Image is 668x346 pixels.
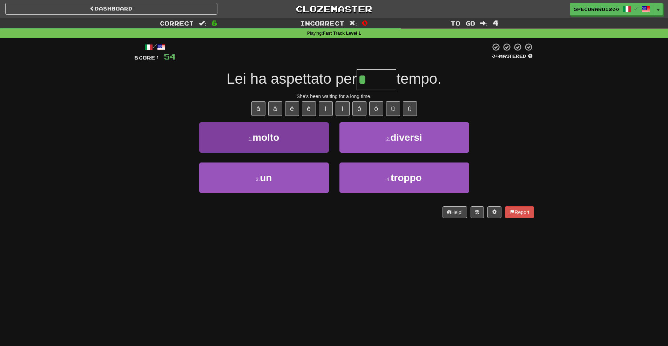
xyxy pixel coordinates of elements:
span: molto [252,132,279,143]
span: To go [451,20,475,27]
span: troppo [391,172,422,183]
span: : [349,20,357,26]
a: specoraro1200 / [570,3,654,15]
a: Dashboard [5,3,217,15]
div: She's been waiting for a long time. [134,93,534,100]
span: Lei ha aspettato per [227,70,357,87]
button: 1.molto [199,122,329,153]
span: 0 [362,19,368,27]
span: 4 [493,19,499,27]
button: ì [319,101,333,116]
small: 4 . [386,177,391,182]
span: un [260,172,272,183]
button: Report [505,206,534,218]
button: 4.troppo [339,162,469,193]
span: Incorrect [300,20,344,27]
small: 1 . [249,136,253,142]
button: Round history (alt+y) [471,206,484,218]
button: ó [369,101,383,116]
button: ù [386,101,400,116]
span: diversi [390,132,422,143]
button: 2.diversi [339,122,469,153]
button: ú [403,101,417,116]
span: : [199,20,207,26]
button: à [251,101,265,116]
button: Help! [443,206,467,218]
button: é [302,101,316,116]
button: ò [352,101,366,116]
span: / [635,6,638,11]
button: 3.un [199,162,329,193]
span: 0 % [492,53,499,59]
button: í [336,101,350,116]
span: Score: [134,55,160,61]
button: á [268,101,282,116]
span: Correct [160,20,194,27]
div: / [134,43,176,51]
span: 6 [211,19,217,27]
button: è [285,101,299,116]
span: 54 [164,52,176,61]
span: : [480,20,488,26]
a: Clozemaster [228,3,440,15]
span: tempo. [396,70,441,87]
small: 2 . [386,136,391,142]
div: Mastered [491,53,534,60]
span: specoraro1200 [574,6,619,12]
small: 3 . [256,177,260,182]
strong: Fast Track Level 1 [323,31,361,36]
